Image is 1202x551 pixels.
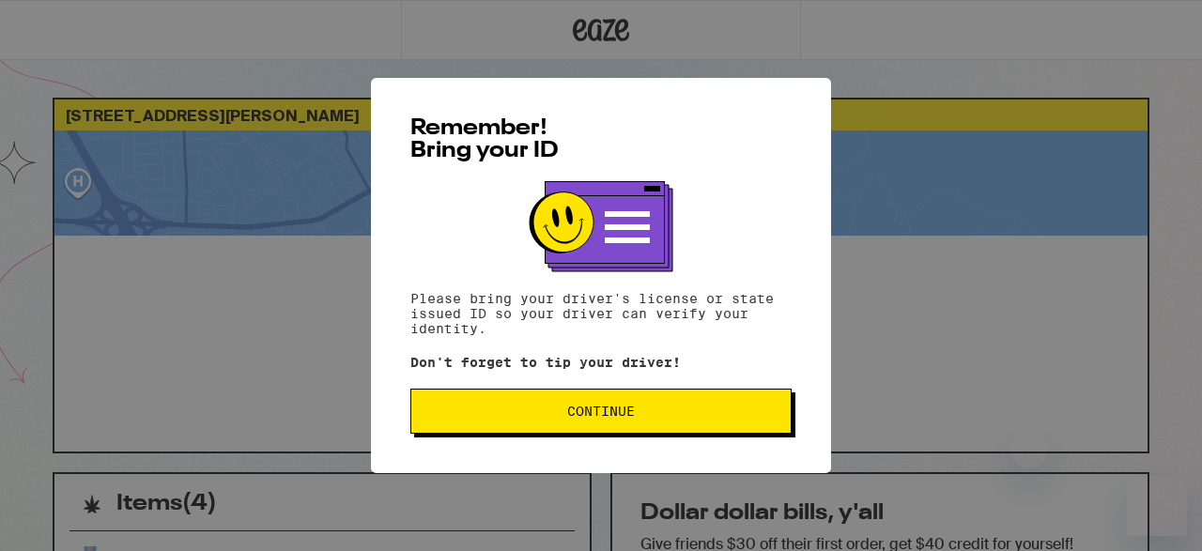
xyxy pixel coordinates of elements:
[410,117,559,162] span: Remember! Bring your ID
[410,291,792,336] p: Please bring your driver's license or state issued ID so your driver can verify your identity.
[1127,476,1187,536] iframe: Button to launch messaging window
[1010,431,1048,468] iframe: Close message
[567,405,635,418] span: Continue
[410,389,792,434] button: Continue
[410,355,792,370] p: Don't forget to tip your driver!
